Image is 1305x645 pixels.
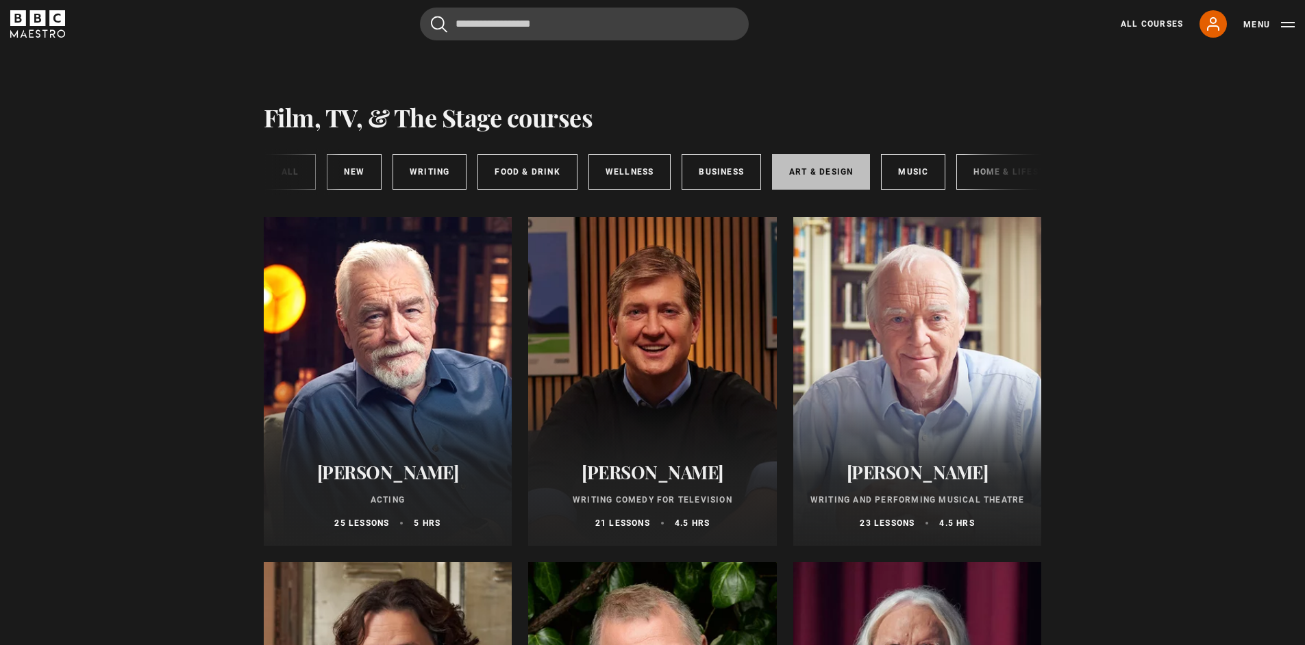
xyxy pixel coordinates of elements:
[860,517,915,529] p: 23 lessons
[431,16,447,33] button: Submit the search query
[280,461,496,483] h2: [PERSON_NAME]
[793,217,1042,546] a: [PERSON_NAME] Writing and Performing Musical Theatre 23 lessons 4.5 hrs
[772,154,870,190] a: Art & Design
[810,461,1026,483] h2: [PERSON_NAME]
[1243,18,1295,31] button: Toggle navigation
[939,517,974,529] p: 4.5 hrs
[588,154,671,190] a: Wellness
[264,217,512,546] a: [PERSON_NAME] Acting 25 lessons 5 hrs
[956,154,1078,190] a: Home & Lifestyle
[528,217,777,546] a: [PERSON_NAME] Writing Comedy for Television 21 lessons 4.5 hrs
[545,461,760,483] h2: [PERSON_NAME]
[334,517,389,529] p: 25 lessons
[420,8,749,40] input: Search
[280,494,496,506] p: Acting
[595,517,650,529] p: 21 lessons
[545,494,760,506] p: Writing Comedy for Television
[414,517,440,529] p: 5 hrs
[675,517,710,529] p: 4.5 hrs
[327,154,382,190] a: New
[10,10,65,38] svg: BBC Maestro
[477,154,577,190] a: Food & Drink
[1121,18,1183,30] a: All Courses
[810,494,1026,506] p: Writing and Performing Musical Theatre
[264,103,593,131] h1: Film, TV, & The Stage courses
[682,154,761,190] a: Business
[393,154,467,190] a: Writing
[881,154,945,190] a: Music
